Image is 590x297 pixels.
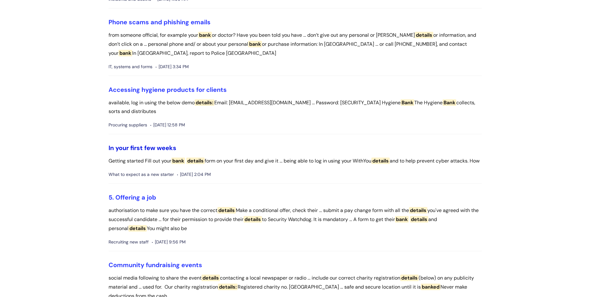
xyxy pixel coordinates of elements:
[109,144,176,152] a: In your first few weeks
[415,32,433,38] span: details
[109,31,482,58] p: from someone official, for example your or doctor? Have you been told you have ... don’t give out...
[109,18,211,26] a: Phone scams and phishing emails
[443,99,456,106] span: Bank
[156,63,189,71] span: [DATE] 3:34 PM
[395,216,409,223] span: bank
[128,225,147,232] span: details
[371,158,390,164] span: details
[109,86,227,94] a: Accessing hygiene products for clients
[109,121,147,129] span: Procuring suppliers
[109,98,482,116] p: available, log in using the below demo Email: [EMAIL_ADDRESS][DOMAIN_NAME] ... Password: [SECURIT...
[202,275,220,281] span: details
[198,32,212,38] span: bank
[409,207,427,214] span: details
[410,216,428,223] span: details
[218,284,238,290] span: details:
[152,238,186,246] span: [DATE] 9:56 PM
[195,99,214,106] span: details:
[171,158,185,164] span: bank
[401,99,414,106] span: Bank
[118,50,132,56] span: bank
[244,216,262,223] span: details
[109,63,152,71] span: IT, systems and forms
[400,275,419,281] span: details
[109,261,202,269] a: Community fundraising events
[109,157,482,166] p: Getting started Fill out your form on your first day and give it ... being able to log in using y...
[248,41,262,47] span: bank
[109,238,149,246] span: Recruiting new staff
[186,158,205,164] span: details
[109,171,174,178] span: What to expect as a new starter
[177,171,211,178] span: [DATE] 2:04 PM
[150,121,185,129] span: [DATE] 12:58 PM
[217,207,236,214] span: details
[421,284,440,290] span: banked
[109,206,482,233] p: authorisation to make sure you have the correct Make a conditional offer, check their ... submit ...
[109,193,156,201] a: 5. Offering a job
